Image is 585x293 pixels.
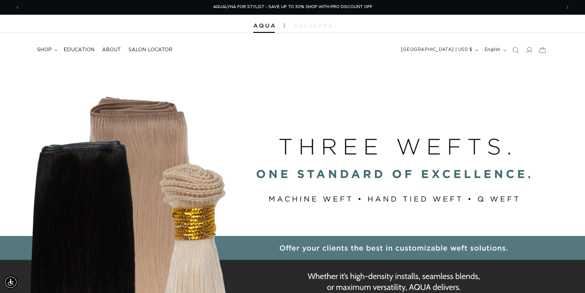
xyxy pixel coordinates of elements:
[11,2,24,13] button: Previous announcement
[554,264,585,293] iframe: Chat Widget
[481,44,509,56] button: English
[64,47,95,53] span: Education
[125,43,176,57] a: Salon Locator
[509,43,522,57] summary: Search
[98,43,125,57] a: About
[213,5,372,9] span: AQUALYNA FOR STYLIST - SAVE UP TO 30% SHOP WITH PRO DISCOUNT OFF
[128,47,172,53] span: Salon Locator
[60,43,98,57] a: Education
[102,47,121,53] span: About
[37,47,52,53] span: shop
[401,47,472,53] span: [GEOGRAPHIC_DATA] | USD $
[561,2,574,13] button: Next announcement
[33,43,60,57] summary: shop
[397,44,481,56] button: [GEOGRAPHIC_DATA] | USD $
[484,47,500,53] span: English
[4,276,18,289] div: Accessibility Menu
[294,24,332,27] img: aqualyna.com
[253,24,275,28] img: Aqua Hair Extensions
